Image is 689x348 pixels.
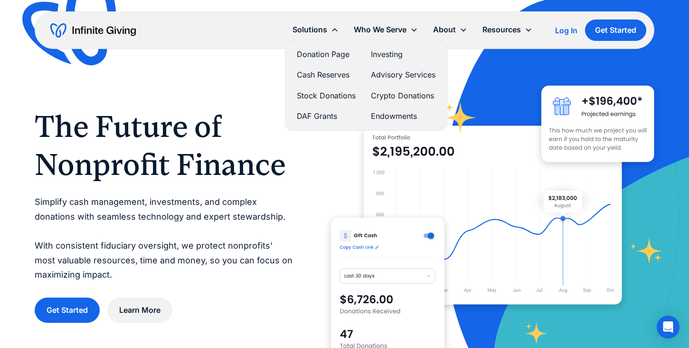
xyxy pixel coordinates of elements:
div: About [425,19,475,40]
a: Endowments [371,110,435,123]
h1: The Future of Nonprofit Finance [35,107,293,184]
a: Learn More [107,298,172,323]
div: About [433,23,456,36]
a: Advisory Services [371,68,435,81]
div: Resources [482,23,521,36]
a: DAF Grants [297,110,356,123]
div: Log In [555,27,577,34]
a: Investing [371,48,435,61]
div: Who We Serve [346,19,425,40]
div: Open Intercom Messenger [657,316,680,338]
p: Simplify cash management, investments, and complex donations with seamless technology and expert ... [35,195,293,282]
div: Solutions [293,23,327,36]
nav: Solutions [285,40,447,131]
div: Who We Serve [354,23,406,36]
a: Crypto Donations [371,89,435,102]
div: Solutions [285,19,346,40]
a: home [50,23,136,38]
a: Cash Reserves [297,68,356,81]
a: Stock Donations [297,89,356,102]
a: Log In [555,25,577,36]
a: Get Started [585,19,646,41]
a: Donation Page [297,48,356,61]
img: nonprofit donation platform [364,126,623,304]
img: fundraising star [630,238,662,263]
div: Resources [475,19,540,40]
a: Get Started [35,298,100,323]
